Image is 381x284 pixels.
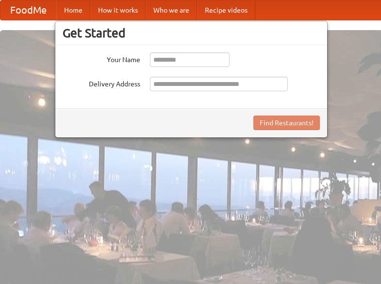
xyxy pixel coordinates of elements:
[63,26,320,40] h3: Get Started
[197,0,255,20] a: Recipe videos
[0,0,56,20] a: FoodMe
[146,0,197,20] a: Who we are
[63,52,140,65] label: Your Name
[63,77,140,89] label: Delivery Address
[90,0,146,20] a: How it works
[56,0,90,20] a: Home
[253,116,320,130] button: Find Restaurants!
